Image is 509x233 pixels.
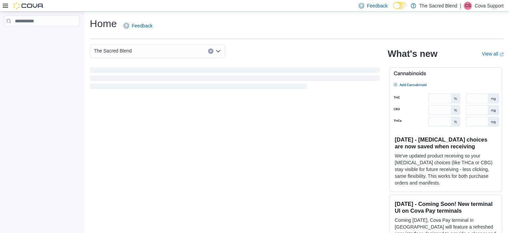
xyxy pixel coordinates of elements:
[465,2,471,10] span: CS
[4,28,80,44] nav: Complex example
[94,47,132,55] span: The Sacred Blend
[90,17,117,30] h1: Home
[419,2,457,10] p: The Sacred Blend
[208,48,213,54] button: Clear input
[395,200,497,214] h3: [DATE] - Coming Soon! New terminal UI on Cova Pay terminals
[367,2,387,9] span: Feedback
[464,2,472,10] div: Cova Support
[215,48,221,54] button: Open list of options
[482,51,504,57] a: View allExternal link
[500,52,504,57] svg: External link
[393,2,407,9] input: Dark Mode
[121,19,155,33] a: Feedback
[475,2,504,10] p: Cova Support
[460,2,461,10] p: |
[132,22,152,29] span: Feedback
[14,2,44,9] img: Cova
[395,136,497,150] h3: [DATE] - [MEDICAL_DATA] choices are now saved when receiving
[90,69,380,90] span: Loading
[395,152,497,186] p: We've updated product receiving so your [MEDICAL_DATA] choices (like THCa or CBG) stay visible fo...
[388,48,437,59] h2: What's new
